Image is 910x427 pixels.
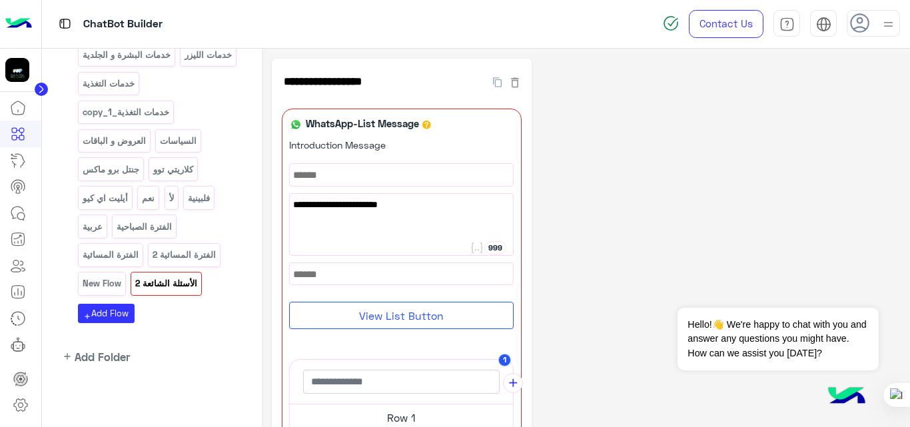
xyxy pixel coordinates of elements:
[508,74,522,89] button: Delete Flow
[141,191,156,206] p: نعم
[81,47,171,63] p: خدمات البشرة و الجلدية
[57,15,73,32] img: tab
[506,376,520,390] i: add
[773,10,800,38] a: tab
[116,219,173,234] p: الفترة الصباحية
[302,117,422,129] h6: WhatsApp-List Message
[81,247,139,262] p: الفترة المسائية
[5,58,29,82] img: 177882628735456
[62,351,73,362] i: add
[689,10,763,38] a: Contact Us
[5,10,32,38] img: Logo
[184,47,233,63] p: خدمات الليزر
[152,247,217,262] p: الفترة المسائية 2
[153,162,195,177] p: كلاريتي توو
[498,354,511,366] button: 1
[486,74,508,89] button: Duplicate Flow
[81,276,122,291] p: New Flow
[880,16,897,33] img: profile
[81,76,135,91] p: خدمات التغذية
[816,17,831,32] img: tab
[83,15,163,33] p: ChatBot Builder
[75,348,130,365] span: Add Folder
[503,373,523,393] button: add
[168,191,175,206] p: لأ
[81,133,147,149] p: العروض و الباقات
[81,162,140,177] p: جنتل برو ماكس
[823,374,870,420] img: hulul-logo.png
[484,241,506,254] div: 999
[83,312,91,320] i: add
[293,197,510,212] span: اختر الاسئلة المناسبة لك
[289,138,386,152] label: Introduction Message
[81,191,129,206] p: أيليت اي كيو
[135,276,199,291] p: الأسئلة الشائعة 2
[81,105,170,120] p: خدمات التغذية_copy_1
[81,219,103,234] p: عربية
[289,302,514,329] button: View List Button
[159,133,198,149] p: السياسات
[779,17,795,32] img: tab
[52,348,131,365] button: addAdd Folder
[678,308,878,370] span: Hello!👋 We're happy to chat with you and answer any questions you might have. How can we assist y...
[187,191,211,206] p: فلبينية
[663,15,679,31] img: spinner
[470,241,484,254] button: Add user attribute
[78,304,135,323] button: addAdd Flow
